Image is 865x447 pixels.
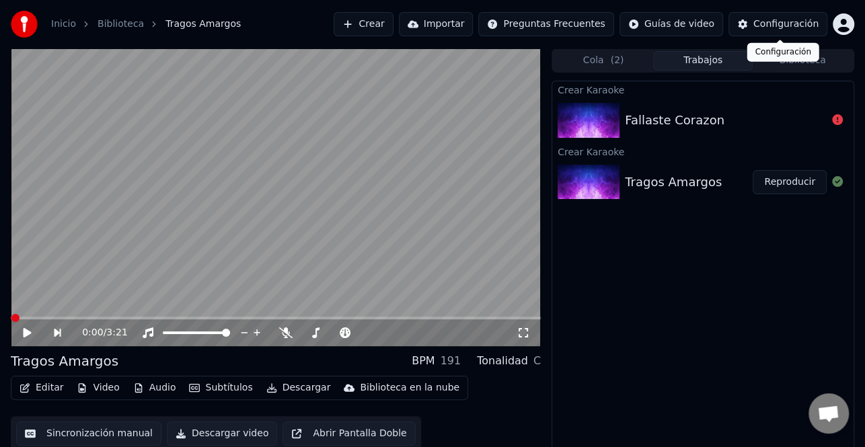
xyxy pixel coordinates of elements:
[747,43,819,62] div: Configuración
[808,393,849,434] div: Chat abierto
[184,378,258,397] button: Subtítulos
[440,353,461,369] div: 191
[11,11,38,38] img: youka
[14,378,69,397] button: Editar
[753,17,819,31] div: Configuración
[128,378,182,397] button: Audio
[283,421,415,446] button: Abrir Pantalla Doble
[552,81,854,97] div: Crear Karaoke
[82,326,103,339] span: 0:00
[98,17,144,31] a: Biblioteca
[51,17,241,31] nav: breadcrumb
[554,51,653,71] button: Cola
[71,378,124,397] button: Video
[334,12,393,36] button: Crear
[625,111,724,130] div: Fallaste Corazon
[11,352,118,370] div: Tragos Amargos
[412,353,435,369] div: BPM
[728,12,827,36] button: Configuración
[619,12,723,36] button: Guías de video
[477,353,528,369] div: Tonalidad
[552,143,854,159] div: Crear Karaoke
[360,381,459,395] div: Biblioteca en la nube
[16,421,161,446] button: Sincronización manual
[610,54,624,67] span: ( 2 )
[653,51,753,71] button: Trabajos
[625,173,722,192] div: Tragos Amargos
[51,17,76,31] a: Inicio
[167,421,277,446] button: Descargar video
[165,17,241,31] span: Tragos Amargos
[261,378,336,397] button: Descargar
[399,12,474,36] button: Importar
[106,326,127,339] span: 3:21
[753,170,827,194] button: Reproducir
[82,326,114,339] div: /
[533,353,541,369] div: C
[478,12,613,36] button: Preguntas Frecuentes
